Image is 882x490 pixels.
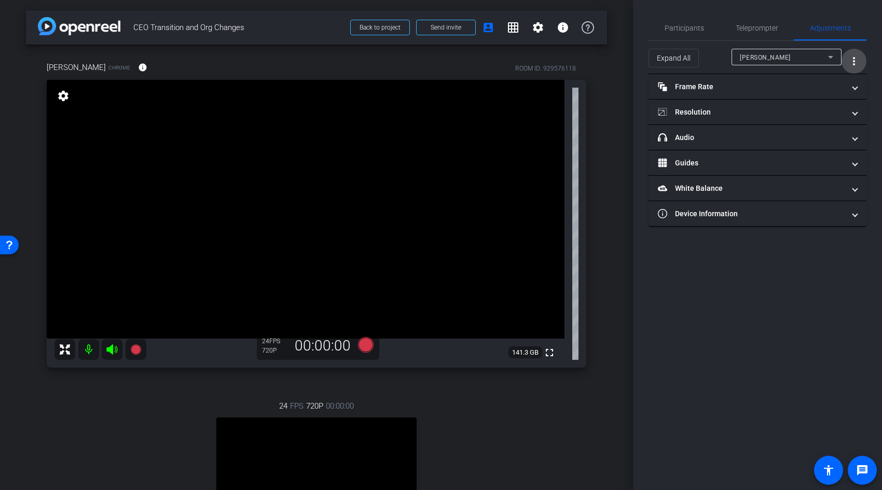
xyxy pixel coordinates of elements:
[649,74,866,99] mat-expansion-panel-header: Frame Rate
[557,21,569,34] mat-icon: info
[416,20,476,35] button: Send invite
[658,107,845,118] mat-panel-title: Resolution
[649,201,866,226] mat-expansion-panel-header: Device Information
[262,346,288,355] div: 720P
[657,48,691,68] span: Expand All
[649,176,866,201] mat-expansion-panel-header: White Balance
[515,64,576,73] div: ROOM ID: 929576118
[38,17,120,35] img: app-logo
[138,63,147,72] mat-icon: info
[848,55,860,67] mat-icon: more_vert
[658,132,845,143] mat-panel-title: Audio
[482,21,494,34] mat-icon: account_box
[56,90,71,102] mat-icon: settings
[288,337,357,355] div: 00:00:00
[822,464,835,477] mat-icon: accessibility
[360,24,401,31] span: Back to project
[508,346,542,359] span: 141.3 GB
[665,24,704,32] span: Participants
[262,337,288,345] div: 24
[856,464,869,477] mat-icon: message
[658,208,845,219] mat-panel-title: Device Information
[649,125,866,150] mat-expansion-panel-header: Audio
[133,17,344,38] span: CEO Transition and Org Changes
[543,346,556,359] mat-icon: fullscreen
[658,158,845,169] mat-panel-title: Guides
[736,24,778,32] span: Teleprompter
[658,183,845,194] mat-panel-title: White Balance
[47,62,106,73] span: [PERSON_NAME]
[279,400,287,412] span: 24
[108,64,130,72] span: Chrome
[507,21,519,34] mat-icon: grid_on
[658,81,845,92] mat-panel-title: Frame Rate
[290,400,304,412] span: FPS
[431,23,461,32] span: Send invite
[306,400,323,412] span: 720P
[649,100,866,124] mat-expansion-panel-header: Resolution
[532,21,544,34] mat-icon: settings
[842,49,866,74] button: More Options for Adjustments Panel
[810,24,851,32] span: Adjustments
[269,338,280,345] span: FPS
[326,400,354,412] span: 00:00:00
[649,150,866,175] mat-expansion-panel-header: Guides
[740,54,791,61] span: [PERSON_NAME]
[649,49,699,67] button: Expand All
[350,20,410,35] button: Back to project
